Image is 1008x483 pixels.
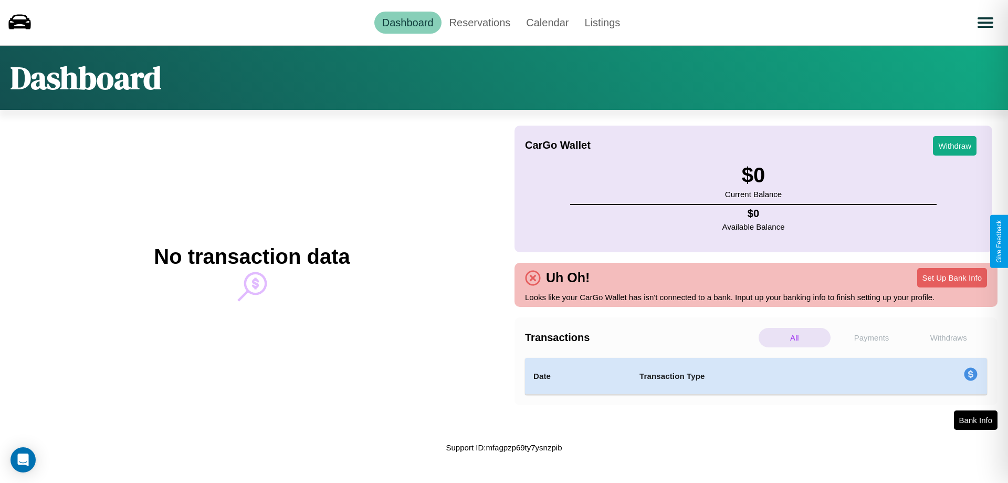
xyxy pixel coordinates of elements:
[154,245,350,269] h2: No transaction data
[541,270,595,285] h4: Uh Oh!
[995,220,1003,263] div: Give Feedback
[525,332,756,344] h4: Transactions
[639,370,878,383] h4: Transaction Type
[10,447,36,472] div: Open Intercom Messenger
[725,163,782,187] h3: $ 0
[725,187,782,201] p: Current Balance
[525,358,987,395] table: simple table
[836,328,908,347] p: Payments
[576,12,628,34] a: Listings
[442,12,519,34] a: Reservations
[525,139,591,151] h4: CarGo Wallet
[518,12,576,34] a: Calendar
[917,268,987,287] button: Set Up Bank Info
[722,220,785,234] p: Available Balance
[722,208,785,220] h4: $ 0
[759,328,831,347] p: All
[912,328,984,347] p: Withdraws
[374,12,442,34] a: Dashboard
[10,56,161,99] h1: Dashboard
[525,290,987,304] p: Looks like your CarGo Wallet has isn't connected to a bank. Input up your banking info to finish ...
[971,8,1000,37] button: Open menu
[933,136,976,156] button: Withdraw
[533,370,623,383] h4: Date
[446,440,562,455] p: Support ID: mfagpzp69ty7ysnzpib
[954,410,997,430] button: Bank Info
